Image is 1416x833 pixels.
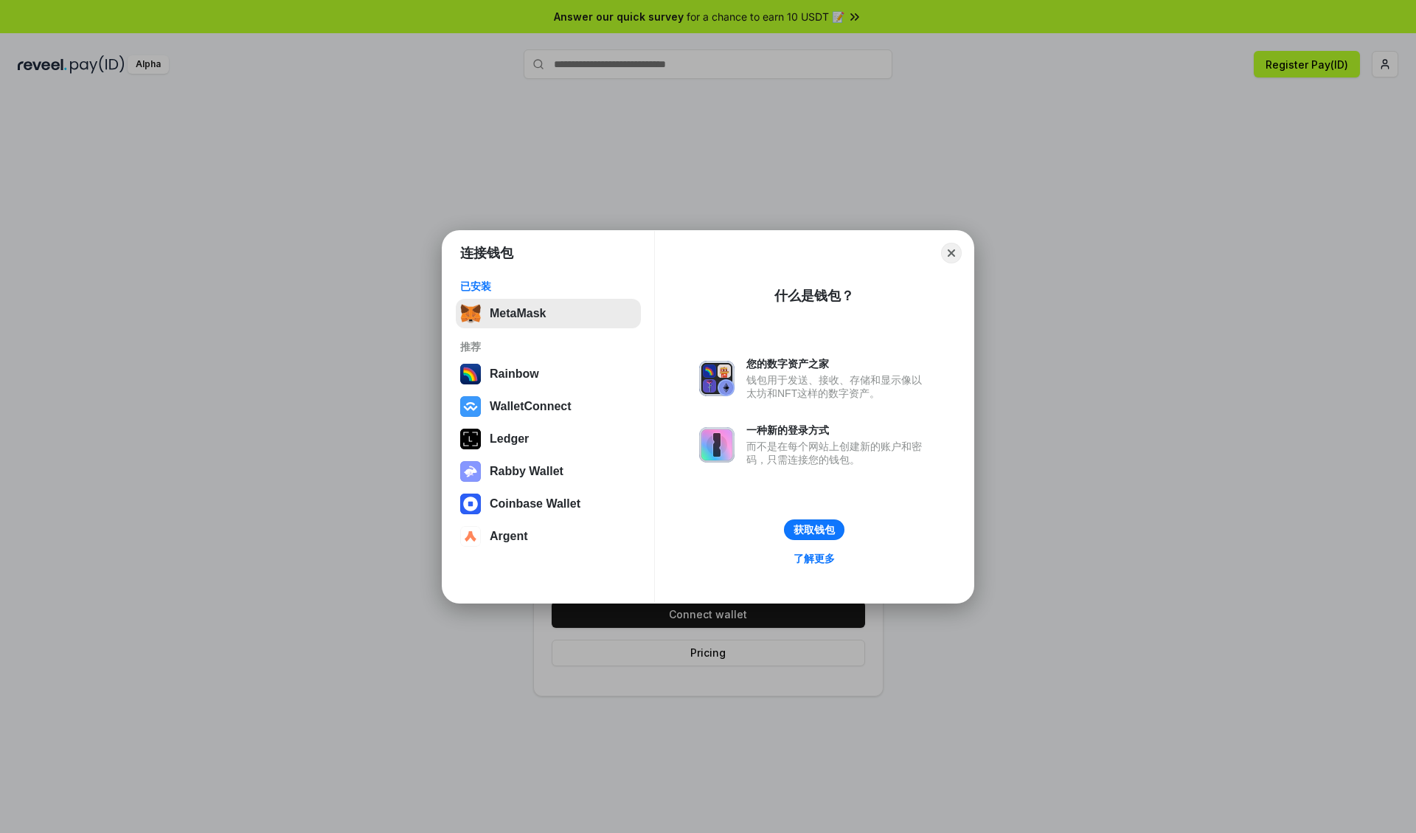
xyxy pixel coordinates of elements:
[794,552,835,565] div: 了解更多
[490,465,563,478] div: Rabby Wallet
[490,367,539,381] div: Rainbow
[746,357,929,370] div: 您的数字资产之家
[456,489,641,519] button: Coinbase Wallet
[460,244,513,262] h1: 连接钱包
[746,373,929,400] div: 钱包用于发送、接收、存储和显示像以太坊和NFT这样的数字资产。
[490,432,529,446] div: Ledger
[460,280,636,293] div: 已安装
[490,530,528,543] div: Argent
[460,461,481,482] img: svg+xml,%3Csvg%20xmlns%3D%22http%3A%2F%2Fwww.w3.org%2F2000%2Fsvg%22%20fill%3D%22none%22%20viewBox...
[460,303,481,324] img: svg+xml,%3Csvg%20fill%3D%22none%22%20height%3D%2233%22%20viewBox%3D%220%200%2035%2033%22%20width%...
[460,364,481,384] img: svg+xml,%3Csvg%20width%3D%22120%22%20height%3D%22120%22%20viewBox%3D%220%200%20120%20120%22%20fil...
[785,549,844,568] a: 了解更多
[794,523,835,536] div: 获取钱包
[460,494,481,514] img: svg+xml,%3Csvg%20width%3D%2228%22%20height%3D%2228%22%20viewBox%3D%220%200%2028%2028%22%20fill%3D...
[460,526,481,547] img: svg+xml,%3Csvg%20width%3D%2228%22%20height%3D%2228%22%20viewBox%3D%220%200%2028%2028%22%20fill%3D...
[456,424,641,454] button: Ledger
[699,427,735,463] img: svg+xml,%3Csvg%20xmlns%3D%22http%3A%2F%2Fwww.w3.org%2F2000%2Fsvg%22%20fill%3D%22none%22%20viewBox...
[490,307,546,320] div: MetaMask
[460,396,481,417] img: svg+xml,%3Csvg%20width%3D%2228%22%20height%3D%2228%22%20viewBox%3D%220%200%2028%2028%22%20fill%3D...
[456,522,641,551] button: Argent
[699,361,735,396] img: svg+xml,%3Csvg%20xmlns%3D%22http%3A%2F%2Fwww.w3.org%2F2000%2Fsvg%22%20fill%3D%22none%22%20viewBox...
[746,440,929,466] div: 而不是在每个网站上创建新的账户和密码，只需连接您的钱包。
[460,429,481,449] img: svg+xml,%3Csvg%20xmlns%3D%22http%3A%2F%2Fwww.w3.org%2F2000%2Fsvg%22%20width%3D%2228%22%20height%3...
[941,243,962,263] button: Close
[746,424,929,437] div: 一种新的登录方式
[784,519,844,540] button: 获取钱包
[460,340,636,353] div: 推荐
[456,359,641,389] button: Rainbow
[774,287,854,305] div: 什么是钱包？
[456,299,641,328] button: MetaMask
[456,392,641,421] button: WalletConnect
[490,497,580,511] div: Coinbase Wallet
[490,400,572,413] div: WalletConnect
[456,457,641,486] button: Rabby Wallet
